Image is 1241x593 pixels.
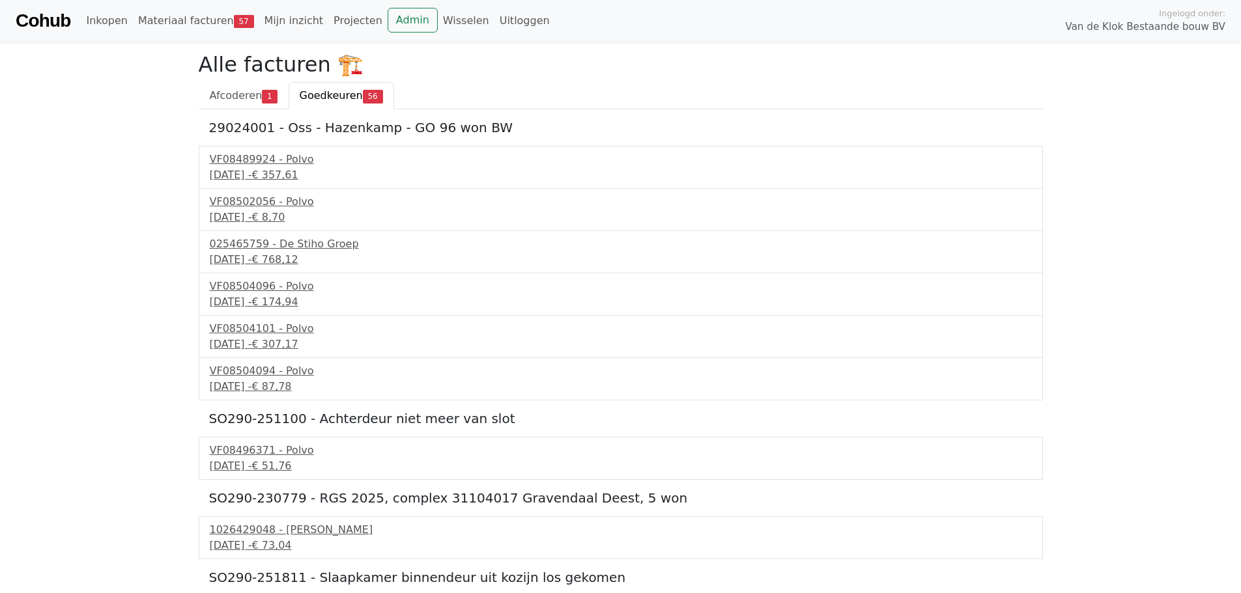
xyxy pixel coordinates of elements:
div: VF08502056 - Polvo [210,194,1032,210]
a: VF08496371 - Polvo[DATE] -€ 51,76 [210,443,1032,474]
span: 56 [363,90,383,103]
div: [DATE] - [210,538,1032,553]
div: [DATE] - [210,458,1032,474]
a: VF08489924 - Polvo[DATE] -€ 357,61 [210,152,1032,183]
a: VF08502056 - Polvo[DATE] -€ 8,70 [210,194,1032,225]
span: € 768,12 [251,253,298,266]
a: Goedkeuren56 [289,82,394,109]
a: Materiaal facturen57 [133,8,259,34]
span: Goedkeuren [300,89,363,102]
span: € 87,78 [251,380,291,393]
a: Afcoderen1 [199,82,289,109]
div: VF08504094 - Polvo [210,363,1032,379]
a: Mijn inzicht [259,8,329,34]
div: 025465759 - De Stiho Groep [210,236,1032,252]
div: [DATE] - [210,379,1032,394]
a: Uitloggen [494,8,555,34]
span: € 357,61 [251,169,298,181]
div: VF08504096 - Polvo [210,279,1032,294]
a: VF08504094 - Polvo[DATE] -€ 87,78 [210,363,1032,394]
a: VF08504101 - Polvo[DATE] -€ 307,17 [210,321,1032,352]
span: Van de Klok Bestaande bouw BV [1065,20,1225,34]
div: VF08496371 - Polvo [210,443,1032,458]
span: 1 [262,90,277,103]
div: VF08489924 - Polvo [210,152,1032,167]
span: € 51,76 [251,460,291,472]
a: Projecten [328,8,388,34]
h2: Alle facturen 🏗️ [199,52,1043,77]
a: 1026429048 - [PERSON_NAME][DATE] -€ 73,04 [210,522,1032,553]
h5: 29024001 - Oss - Hazenkamp - GO 96 won BW [209,120,1033,135]
span: € 307,17 [251,338,298,350]
span: Afcoderen [210,89,263,102]
a: VF08504096 - Polvo[DATE] -€ 174,94 [210,279,1032,310]
h5: SO290-251100 - Achterdeur niet meer van slot [209,411,1033,426]
div: 1026429048 - [PERSON_NAME] [210,522,1032,538]
div: [DATE] - [210,337,1032,352]
div: [DATE] - [210,252,1032,268]
h5: SO290-251811 - Slaapkamer binnendeur uit kozijn los gekomen [209,570,1033,585]
h5: SO290-230779 - RGS 2025, complex 31104017 Gravendaal Deest, 5 won [209,490,1033,506]
div: [DATE] - [210,294,1032,310]
span: Ingelogd onder: [1159,7,1225,20]
a: Wisselen [438,8,494,34]
span: € 8,70 [251,211,285,223]
div: VF08504101 - Polvo [210,321,1032,337]
div: [DATE] - [210,210,1032,225]
span: 57 [234,15,254,28]
span: € 174,94 [251,296,298,308]
a: Admin [388,8,438,33]
div: [DATE] - [210,167,1032,183]
a: Inkopen [81,8,132,34]
a: 025465759 - De Stiho Groep[DATE] -€ 768,12 [210,236,1032,268]
span: € 73,04 [251,539,291,551]
a: Cohub [16,5,70,36]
